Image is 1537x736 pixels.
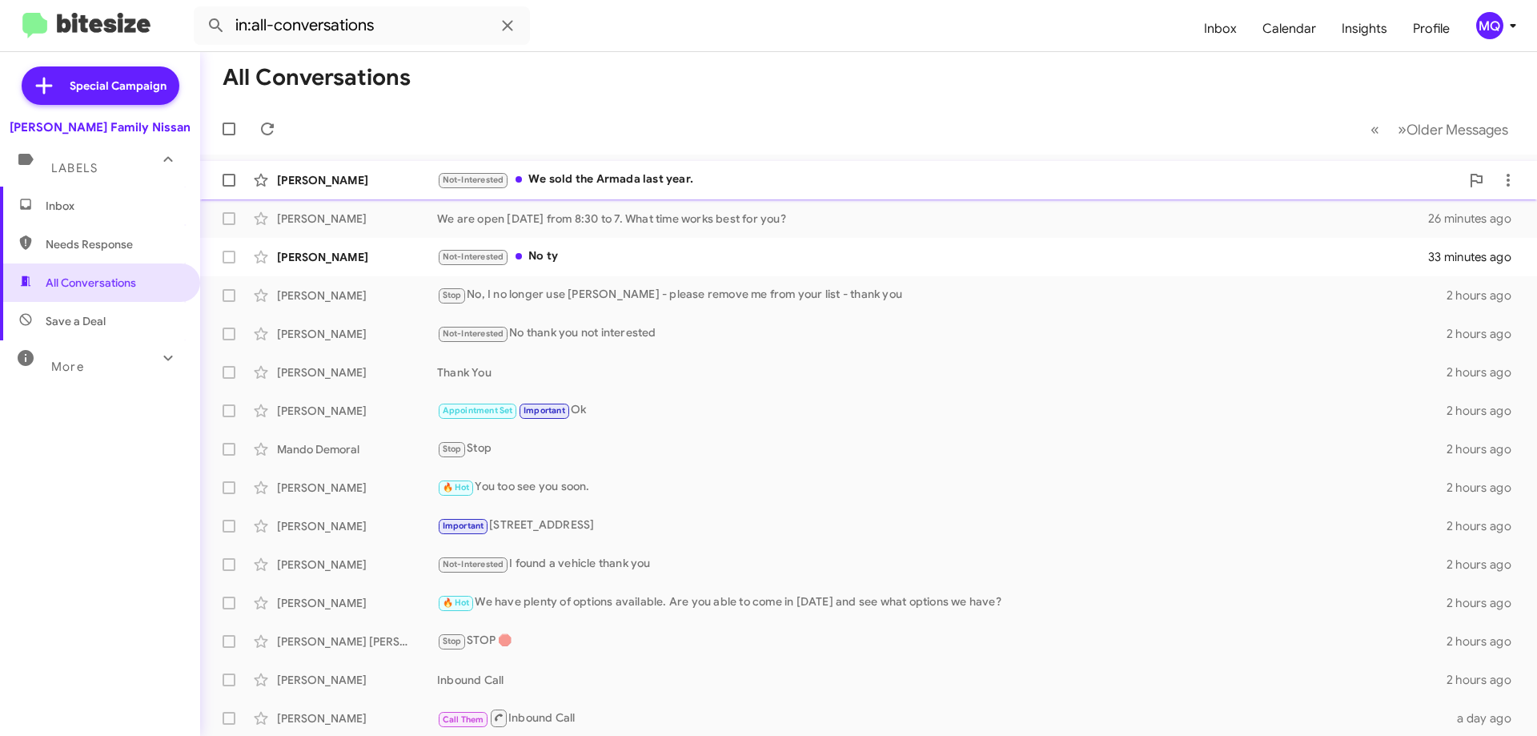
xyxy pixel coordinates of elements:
span: Important [443,521,484,531]
div: 2 hours ago [1447,633,1524,650]
a: Calendar [1250,6,1329,52]
span: Stop [443,290,462,300]
div: 2 hours ago [1447,364,1524,380]
div: [PERSON_NAME] [277,249,437,265]
div: [PERSON_NAME] [277,364,437,380]
div: [PERSON_NAME] [277,403,437,419]
div: a day ago [1447,710,1524,726]
span: 🔥 Hot [443,482,470,493]
div: [PERSON_NAME] [277,326,437,342]
span: Needs Response [46,236,182,252]
span: Not-Interested [443,559,504,569]
div: [PERSON_NAME] [277,211,437,227]
div: 2 hours ago [1447,403,1524,419]
div: We sold the Armada last year. [437,171,1460,189]
a: Insights [1329,6,1400,52]
button: Previous [1361,113,1389,146]
div: [PERSON_NAME] [PERSON_NAME] [277,633,437,650]
div: We are open [DATE] from 8:30 to 7. What time works best for you? [437,211,1428,227]
span: Not-Interested [443,251,504,262]
span: Call Them [443,714,484,725]
div: Inbound Call [437,672,1447,688]
div: [PERSON_NAME] Family Nissan [10,119,191,135]
div: You too see you soon. [437,478,1447,497]
span: Stop [443,444,462,454]
div: [PERSON_NAME] [277,557,437,573]
span: Inbox [46,198,182,214]
div: Stop [437,440,1447,458]
div: No thank you not interested [437,324,1447,343]
span: Not-Interested [443,328,504,339]
button: Next [1388,113,1518,146]
div: Inbound Call [437,708,1447,728]
div: [PERSON_NAME] [277,595,437,611]
div: MQ [1476,12,1503,39]
input: Search [194,6,530,45]
div: [PERSON_NAME] [277,480,437,496]
div: [PERSON_NAME] [277,172,437,188]
div: 2 hours ago [1447,288,1524,304]
span: More [51,360,84,374]
div: 2 hours ago [1447,441,1524,457]
span: Important [524,405,565,416]
a: Inbox [1191,6,1250,52]
div: Mando Demoral [277,441,437,457]
div: Ok [437,401,1447,420]
div: [PERSON_NAME] [277,518,437,534]
span: Save a Deal [46,313,106,329]
div: Thank You [437,364,1447,380]
span: All Conversations [46,275,136,291]
span: Appointment Set [443,405,513,416]
div: 2 hours ago [1447,595,1524,611]
div: We have plenty of options available. Are you able to come in [DATE] and see what options we have? [437,593,1447,612]
div: 2 hours ago [1447,672,1524,688]
span: Special Campaign [70,78,167,94]
h1: All Conversations [223,65,411,90]
span: Labels [51,161,98,175]
div: STOP 🛑 [437,632,1447,650]
span: Stop [443,636,462,646]
nav: Page navigation example [1362,113,1518,146]
span: Older Messages [1407,121,1508,139]
div: [STREET_ADDRESS] [437,517,1447,535]
a: Special Campaign [22,66,179,105]
button: MQ [1463,12,1519,39]
div: I found a vehicle thank you [437,555,1447,573]
span: « [1370,119,1379,139]
div: 2 hours ago [1447,480,1524,496]
span: » [1398,119,1407,139]
div: [PERSON_NAME] [277,710,437,726]
a: Profile [1400,6,1463,52]
div: 26 minutes ago [1428,211,1524,227]
span: Not-Interested [443,175,504,185]
div: [PERSON_NAME] [277,672,437,688]
span: 🔥 Hot [443,597,470,608]
div: No, I no longer use [PERSON_NAME] - please remove me from your list - thank you [437,286,1447,304]
div: No ty [437,247,1428,266]
div: [PERSON_NAME] [277,288,437,304]
div: 2 hours ago [1447,326,1524,342]
div: 2 hours ago [1447,557,1524,573]
div: 2 hours ago [1447,518,1524,534]
div: 33 minutes ago [1428,249,1524,265]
